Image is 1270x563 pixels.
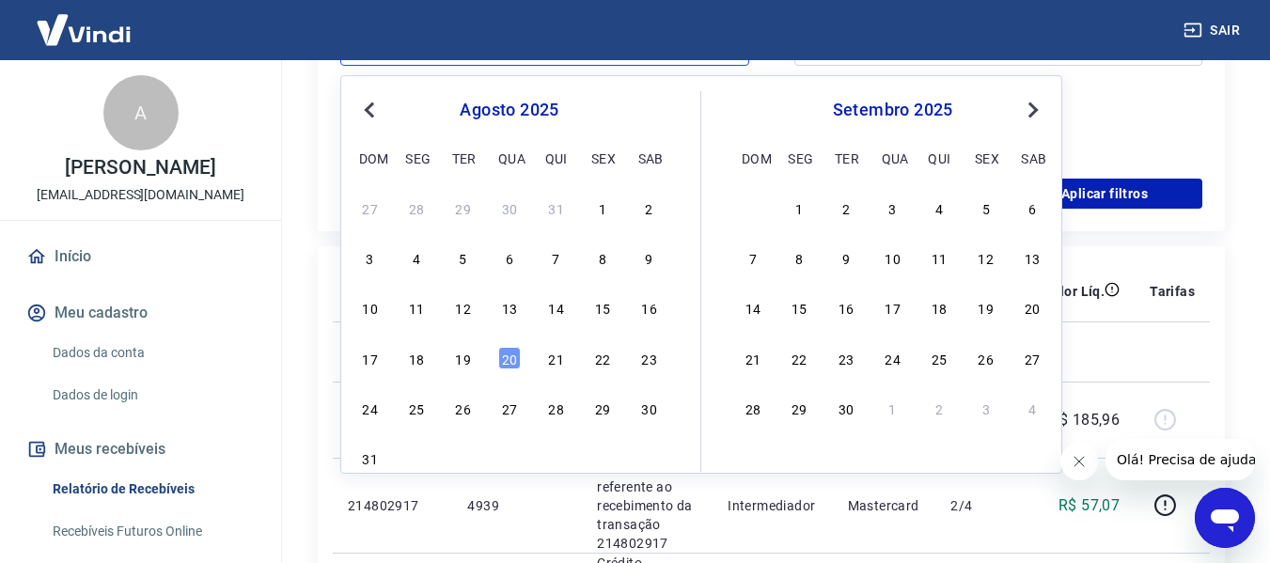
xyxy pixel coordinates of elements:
div: Choose quinta-feira, 31 de julho de 2025 [545,196,568,219]
div: seg [405,147,428,169]
div: Choose segunda-feira, 11 de agosto de 2025 [405,296,428,319]
div: Choose domingo, 7 de setembro de 2025 [742,246,764,269]
span: Olá! Precisa de ajuda? [11,13,158,28]
div: Choose domingo, 17 de agosto de 2025 [359,347,382,369]
div: Choose quinta-feira, 28 de agosto de 2025 [545,397,568,419]
img: Vindi [23,1,145,58]
div: dom [359,147,382,169]
div: Choose quarta-feira, 24 de setembro de 2025 [882,347,904,369]
div: Choose sexta-feira, 3 de outubro de 2025 [975,397,997,419]
div: Choose sábado, 30 de agosto de 2025 [638,397,661,419]
div: sab [1021,147,1043,169]
div: agosto 2025 [356,99,663,121]
div: Choose sábado, 20 de setembro de 2025 [1021,296,1043,319]
div: Choose sábado, 16 de agosto de 2025 [638,296,661,319]
p: Mastercard [848,496,921,515]
div: Choose sábado, 27 de setembro de 2025 [1021,347,1043,369]
div: ter [452,147,475,169]
div: Choose quinta-feira, 25 de setembro de 2025 [928,347,950,369]
div: Choose sexta-feira, 26 de setembro de 2025 [975,347,997,369]
div: Choose domingo, 21 de setembro de 2025 [742,347,764,369]
button: Next Month [1022,99,1044,121]
div: Choose domingo, 31 de agosto de 2025 [359,446,382,469]
iframe: Botão para abrir a janela de mensagens [1195,488,1255,548]
div: Choose domingo, 24 de agosto de 2025 [359,397,382,419]
div: Choose sexta-feira, 15 de agosto de 2025 [591,296,614,319]
div: Choose domingo, 31 de agosto de 2025 [742,196,764,219]
div: Choose quinta-feira, 4 de setembro de 2025 [545,446,568,469]
button: Meu cadastro [23,292,259,334]
button: Previous Month [358,99,381,121]
p: 2/4 [950,496,1006,515]
p: Valor Líq. [1043,282,1105,301]
div: Choose terça-feira, 12 de agosto de 2025 [452,296,475,319]
iframe: Mensagem da empresa [1105,439,1255,480]
div: Choose quarta-feira, 10 de setembro de 2025 [882,246,904,269]
div: Choose segunda-feira, 8 de setembro de 2025 [788,246,810,269]
div: Choose terça-feira, 9 de setembro de 2025 [835,246,857,269]
div: Choose sábado, 6 de setembro de 2025 [638,446,661,469]
div: Choose quarta-feira, 3 de setembro de 2025 [498,446,521,469]
div: Choose terça-feira, 5 de agosto de 2025 [452,246,475,269]
div: sex [591,147,614,169]
div: qui [928,147,950,169]
div: month 2025-08 [356,194,663,472]
div: Choose segunda-feira, 22 de setembro de 2025 [788,347,810,369]
div: qua [882,147,904,169]
p: -R$ 185,96 [1045,409,1120,431]
div: Choose quinta-feira, 11 de setembro de 2025 [928,246,950,269]
p: R$ 57,07 [1058,494,1120,517]
a: Relatório de Recebíveis [45,470,259,508]
div: Choose terça-feira, 26 de agosto de 2025 [452,397,475,419]
div: Choose quarta-feira, 17 de setembro de 2025 [882,296,904,319]
p: [EMAIL_ADDRESS][DOMAIN_NAME] [37,185,244,205]
p: Intermediador [728,496,817,515]
a: Recebíveis Futuros Online [45,512,259,551]
div: Choose segunda-feira, 25 de agosto de 2025 [405,397,428,419]
div: Choose segunda-feira, 29 de setembro de 2025 [788,397,810,419]
div: Choose segunda-feira, 1 de setembro de 2025 [405,446,428,469]
div: Choose quinta-feira, 2 de outubro de 2025 [928,397,950,419]
div: Choose terça-feira, 16 de setembro de 2025 [835,296,857,319]
div: Choose terça-feira, 30 de setembro de 2025 [835,397,857,419]
div: Choose sábado, 23 de agosto de 2025 [638,347,661,369]
div: Choose quinta-feira, 7 de agosto de 2025 [545,246,568,269]
div: Choose domingo, 27 de julho de 2025 [359,196,382,219]
a: Início [23,236,259,277]
div: Choose quarta-feira, 3 de setembro de 2025 [882,196,904,219]
div: Choose sexta-feira, 19 de setembro de 2025 [975,296,997,319]
div: Choose terça-feira, 29 de julho de 2025 [452,196,475,219]
div: Choose domingo, 28 de setembro de 2025 [742,397,764,419]
button: Sair [1180,13,1247,48]
div: Choose quinta-feira, 14 de agosto de 2025 [545,296,568,319]
div: Choose domingo, 10 de agosto de 2025 [359,296,382,319]
p: Tarifas [1150,282,1195,301]
div: Choose sábado, 9 de agosto de 2025 [638,246,661,269]
div: Choose sexta-feira, 22 de agosto de 2025 [591,347,614,369]
div: dom [742,147,764,169]
div: Choose quinta-feira, 4 de setembro de 2025 [928,196,950,219]
div: Choose terça-feira, 2 de setembro de 2025 [452,446,475,469]
div: Choose segunda-feira, 18 de agosto de 2025 [405,347,428,369]
div: seg [788,147,810,169]
iframe: Fechar mensagem [1060,443,1098,480]
div: Choose sexta-feira, 5 de setembro de 2025 [975,196,997,219]
div: month 2025-09 [739,194,1046,421]
div: Choose segunda-feira, 4 de agosto de 2025 [405,246,428,269]
div: Choose sábado, 6 de setembro de 2025 [1021,196,1043,219]
div: Choose quarta-feira, 30 de julho de 2025 [498,196,521,219]
div: Choose domingo, 14 de setembro de 2025 [742,296,764,319]
div: Choose quarta-feira, 20 de agosto de 2025 [498,347,521,369]
button: Aplicar filtros [1007,179,1202,209]
div: A [103,75,179,150]
div: Choose segunda-feira, 15 de setembro de 2025 [788,296,810,319]
div: Choose sábado, 4 de outubro de 2025 [1021,397,1043,419]
div: setembro 2025 [739,99,1046,121]
div: Choose sábado, 2 de agosto de 2025 [638,196,661,219]
div: qua [498,147,521,169]
div: Choose domingo, 3 de agosto de 2025 [359,246,382,269]
div: Choose sábado, 13 de setembro de 2025 [1021,246,1043,269]
div: Choose sexta-feira, 8 de agosto de 2025 [591,246,614,269]
p: [PERSON_NAME] [65,158,215,178]
div: Choose quinta-feira, 21 de agosto de 2025 [545,347,568,369]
